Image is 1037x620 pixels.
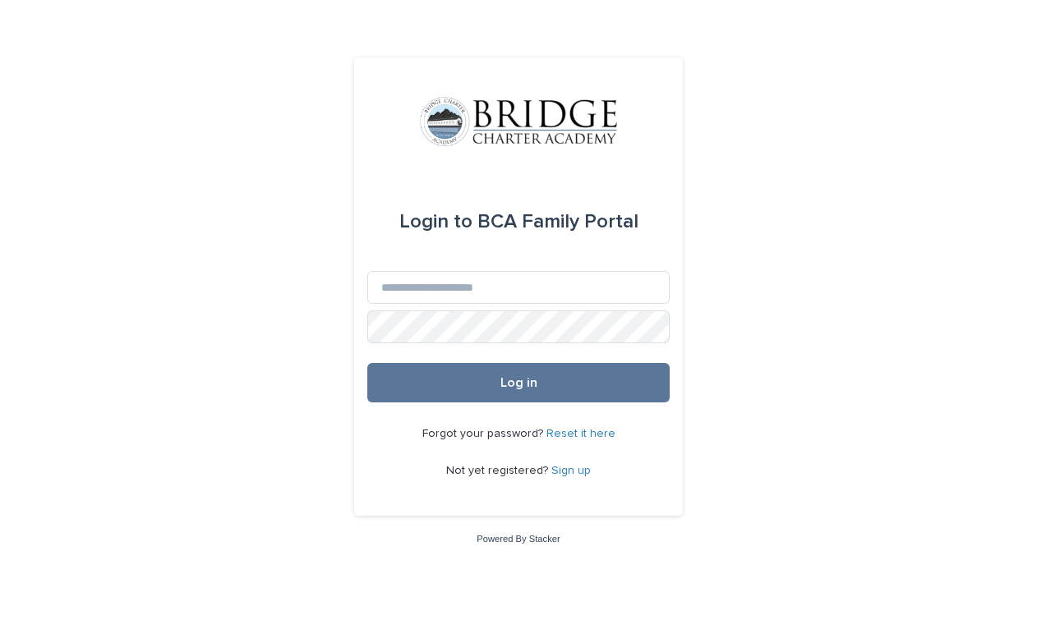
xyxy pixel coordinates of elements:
[546,428,615,439] a: Reset it here
[500,376,537,389] span: Log in
[399,212,472,232] span: Login to
[399,199,638,245] div: BCA Family Portal
[420,97,617,146] img: V1C1m3IdTEidaUdm9Hs0
[446,465,551,476] span: Not yet registered?
[477,534,560,544] a: Powered By Stacker
[367,363,670,402] button: Log in
[551,465,591,476] a: Sign up
[422,428,546,439] span: Forgot your password?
